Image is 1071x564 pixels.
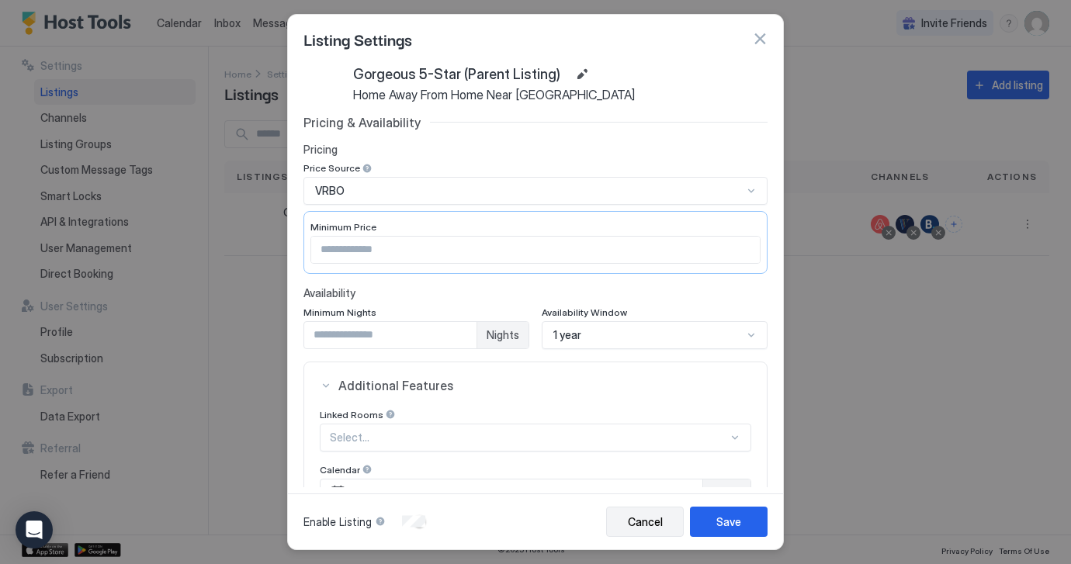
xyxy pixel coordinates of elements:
[320,409,383,420] span: Linked Rooms
[303,27,412,50] span: Listing Settings
[303,143,768,157] span: Pricing
[573,65,591,84] button: Edit
[303,286,768,300] span: Availability
[338,378,751,393] span: Additional Features
[690,507,768,537] button: Save
[303,515,372,529] span: Enable Listing
[304,362,767,409] button: Additional Features
[320,464,360,476] span: Calendar
[303,64,341,101] div: listing image
[712,486,741,500] span: + Add
[353,87,768,102] span: Home Away From Home Near [GEOGRAPHIC_DATA]
[310,221,376,233] span: Minimum Price
[315,184,345,198] span: VRBO
[304,322,477,348] input: Input Field
[345,479,702,506] input: Input Field
[303,306,376,318] span: Minimum Nights
[716,514,741,530] div: Save
[303,115,421,130] span: Pricing & Availability
[353,63,560,87] span: Gorgeous 5-Star (Parent Listing)
[553,328,581,342] span: 1 year
[16,511,53,548] div: Open Intercom Messenger
[311,237,760,263] input: Input Field
[628,514,663,530] div: Cancel
[606,507,684,537] button: Cancel
[487,328,519,342] span: Nights
[542,306,627,318] span: Availability Window
[303,162,360,174] span: Price Source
